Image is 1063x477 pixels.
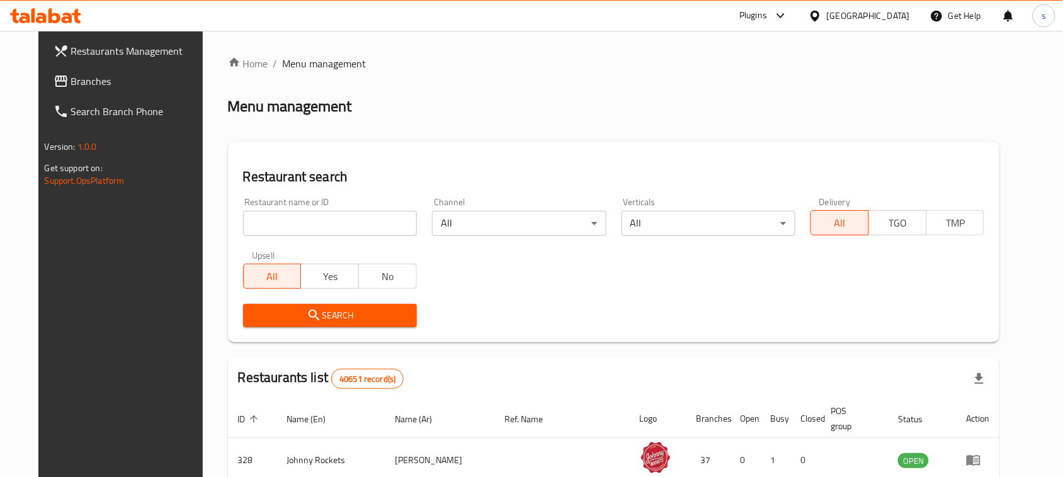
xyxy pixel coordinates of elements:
[932,214,980,232] span: TMP
[253,308,407,323] span: Search
[300,264,359,289] button: Yes
[71,43,206,59] span: Restaurants Management
[504,412,559,427] span: Ref. Name
[898,454,929,468] span: OPEN
[791,400,821,438] th: Closed
[228,56,1000,71] nav: breadcrumb
[816,214,864,232] span: All
[827,9,910,23] div: [GEOGRAPHIC_DATA]
[964,364,994,394] div: Export file
[45,172,125,189] a: Support.OpsPlatform
[249,267,297,286] span: All
[243,211,417,236] input: Search for restaurant name or ID..
[332,373,403,385] span: 40651 record(s)
[630,400,686,438] th: Logo
[43,36,216,66] a: Restaurants Management
[966,452,989,468] div: Menu
[238,412,262,427] span: ID
[956,400,999,438] th: Action
[45,138,76,155] span: Version:
[331,369,404,389] div: Total records count
[898,412,939,427] span: Status
[358,264,417,289] button: No
[243,167,985,186] h2: Restaurant search
[395,412,448,427] span: Name (Ar)
[686,400,730,438] th: Branches
[71,104,206,119] span: Search Branch Phone
[1042,9,1046,23] span: s
[306,267,354,286] span: Yes
[810,210,869,235] button: All
[432,211,606,236] div: All
[622,211,795,236] div: All
[243,264,302,289] button: All
[874,214,922,232] span: TGO
[819,198,851,206] label: Delivery
[228,56,268,71] a: Home
[283,56,367,71] span: Menu management
[238,368,404,389] h2: Restaurants list
[273,56,278,71] li: /
[287,412,343,427] span: Name (En)
[739,8,767,23] div: Plugins
[228,96,352,116] h2: Menu management
[364,267,412,286] span: No
[77,138,97,155] span: 1.0.0
[43,96,216,126] a: Search Branch Phone
[43,66,216,96] a: Branches
[898,453,929,468] div: OPEN
[71,74,206,89] span: Branches
[868,210,927,235] button: TGO
[243,304,417,327] button: Search
[252,251,275,260] label: Upsell
[640,442,671,473] img: Johnny Rockets
[926,210,985,235] button: TMP
[831,403,873,434] span: POS group
[730,400,761,438] th: Open
[45,160,103,176] span: Get support on:
[761,400,791,438] th: Busy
